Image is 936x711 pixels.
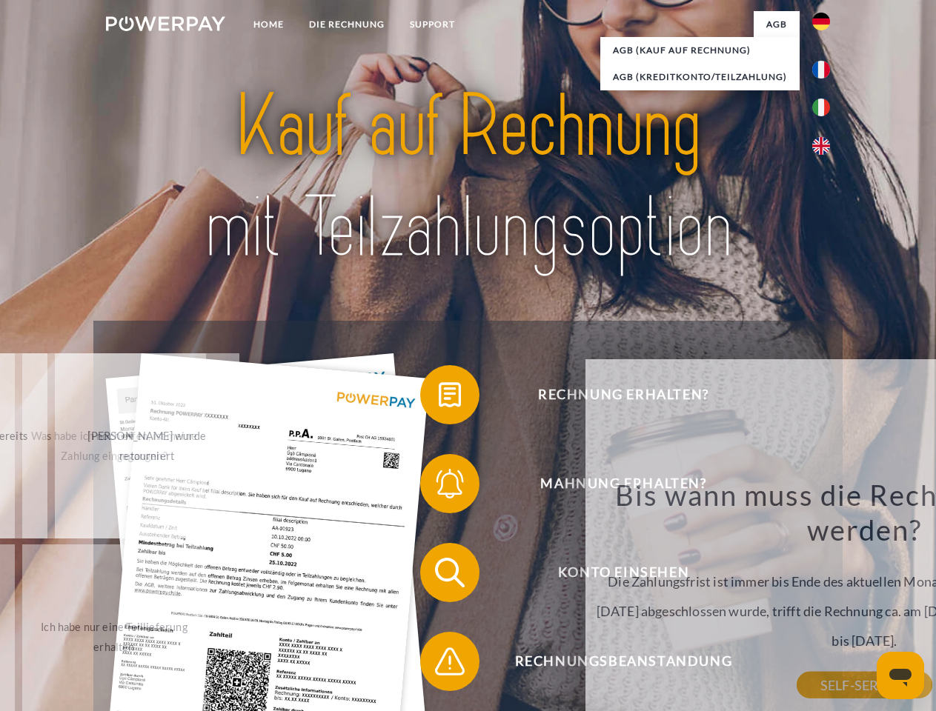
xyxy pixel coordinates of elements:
[797,672,932,698] a: SELF-SERVICE
[812,99,830,116] img: it
[600,37,800,64] a: AGB (Kauf auf Rechnung)
[754,11,800,38] a: agb
[420,454,806,513] button: Mahnung erhalten?
[420,543,806,602] button: Konto einsehen
[31,617,198,657] div: Ich habe nur eine Teillieferung erhalten
[812,61,830,79] img: fr
[241,11,296,38] a: Home
[431,643,468,680] img: qb_warning.svg
[431,376,468,413] img: qb_bill.svg
[600,64,800,90] a: AGB (Kreditkonto/Teilzahlung)
[877,652,924,699] iframe: Schaltfläche zum Öffnen des Messaging-Fensters
[431,465,468,502] img: qb_bell.svg
[106,16,225,31] img: logo-powerpay-white.svg
[64,426,230,466] div: [PERSON_NAME] wurde retourniert
[142,71,794,284] img: title-powerpay_de.svg
[431,554,468,591] img: qb_search.svg
[296,11,397,38] a: DIE RECHNUNG
[420,365,806,424] button: Rechnung erhalten?
[397,11,468,38] a: SUPPORT
[812,137,830,155] img: en
[812,13,830,30] img: de
[420,632,806,691] button: Rechnungsbeanstandung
